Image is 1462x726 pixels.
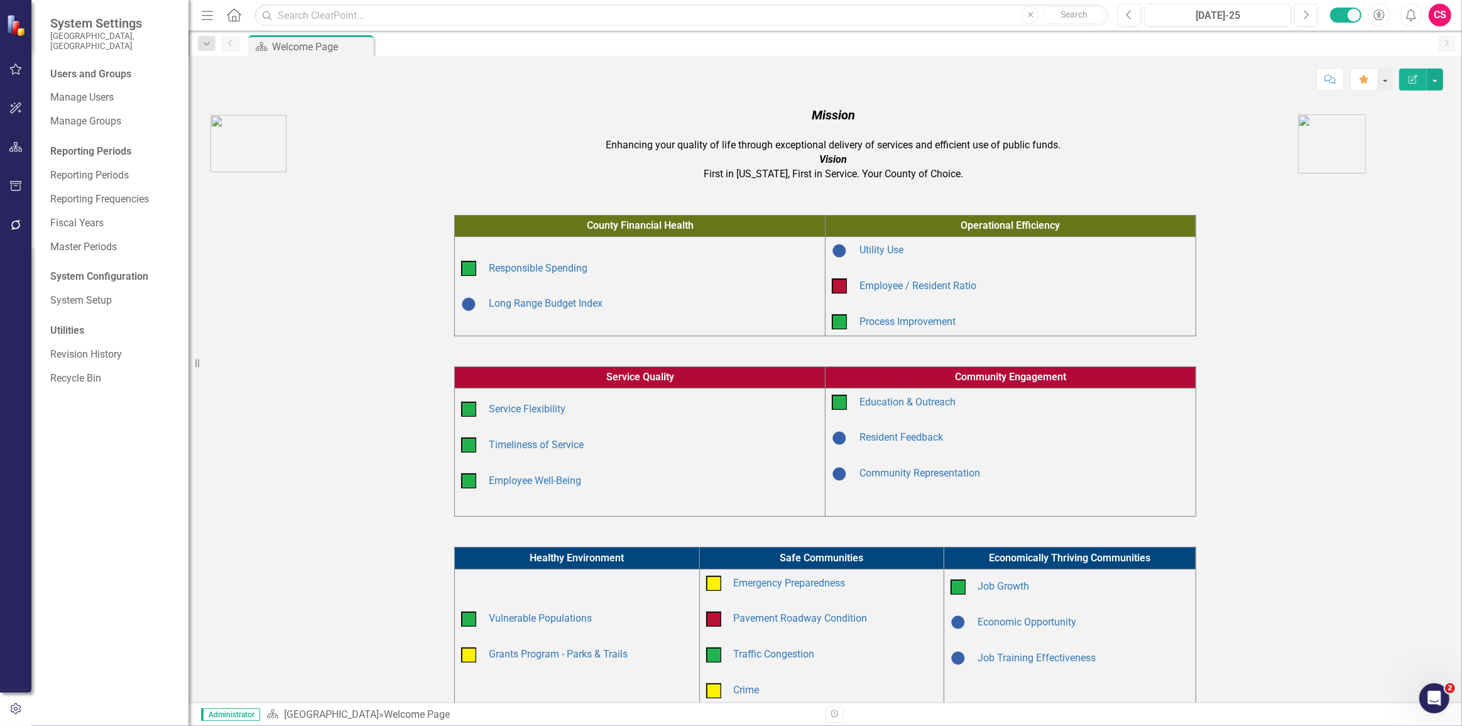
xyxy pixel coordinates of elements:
[951,651,966,666] img: Baselining
[859,244,903,256] a: Utility Use
[461,612,476,627] img: On Target
[951,580,966,595] img: On Target
[489,297,603,309] a: Long Range Budget Index
[978,652,1096,664] a: Job Training Effectiveness
[50,168,176,183] a: Reporting Periods
[50,31,176,52] small: [GEOGRAPHIC_DATA], [GEOGRAPHIC_DATA]
[859,467,980,479] a: Community Representation
[1149,8,1287,23] div: [DATE]-25
[1145,4,1291,26] button: [DATE]-25
[461,647,476,663] img: Caution
[1061,9,1088,19] span: Search
[50,145,176,159] div: Reporting Periods
[955,371,1066,383] span: Community Engagement
[50,348,176,362] a: Revision History
[461,437,476,453] img: On Target
[978,580,1030,592] a: Job Growth
[489,403,565,415] a: Service Flexibility
[50,240,176,255] a: Master Periods
[254,4,1108,26] input: Search ClearPoint...
[489,612,592,624] a: Vulnerable Populations
[1419,683,1449,713] iframe: Intercom live chat
[50,324,176,338] div: Utilities
[832,431,847,446] img: Baselining
[706,683,721,698] img: Caution
[832,466,847,481] img: Baselining
[734,577,846,589] a: Emergency Preparedness
[587,219,694,231] span: County Financial Health
[50,67,176,82] div: Users and Groups
[6,14,28,36] img: ClearPoint Strategy
[50,216,176,231] a: Fiscal Years
[1429,4,1451,26] button: CS
[859,396,956,408] a: Education & Outreach
[1298,114,1366,173] img: AA%20logo.png
[859,280,976,292] a: Employee / Resident Ratio
[461,473,476,488] img: On Target
[530,552,624,564] span: Healthy Environment
[461,261,476,276] img: On Target
[210,115,286,172] img: AC_Logo.png
[978,616,1077,628] a: Economic Opportunity
[461,402,476,417] img: On Target
[50,294,176,308] a: System Setup
[50,114,176,129] a: Manage Groups
[832,278,847,294] img: Below Plan
[489,262,587,274] a: Responsible Spending
[734,612,868,624] a: Pavement Roadway Condition
[832,395,847,410] img: On Target
[734,684,760,696] a: Crime
[819,153,847,165] em: Vision
[284,708,379,720] a: [GEOGRAPHIC_DATA]
[859,316,956,327] a: Process Improvement
[1042,6,1105,24] button: Search
[734,648,815,660] a: Traffic Congestion
[706,576,721,591] img: Caution
[384,708,450,720] div: Welcome Page
[489,648,628,660] a: Grants Program - Parks & Trails
[706,647,721,663] img: On Target
[50,16,176,31] span: System Settings
[50,371,176,386] a: Recycle Bin
[832,243,847,258] img: Baselining
[372,103,1295,185] td: Enhancing your quality of life through exceptional delivery of services and efficient use of publ...
[812,107,855,123] em: Mission
[266,708,816,722] div: »
[50,91,176,105] a: Manage Users
[489,439,584,451] a: Timeliness of Service
[859,431,943,443] a: Resident Feedback
[50,270,176,284] div: System Configuration
[201,708,260,721] span: Administrator
[961,219,1060,231] span: Operational Efficiency
[606,371,674,383] span: Service Quality
[461,297,476,312] img: Baselining
[706,612,721,627] img: Below Plan
[1445,683,1455,693] span: 2
[489,475,581,487] a: Employee Well-Being
[272,39,371,55] div: Welcome Page
[50,192,176,207] a: Reporting Frequencies
[989,552,1150,564] span: Economically Thriving Communities
[780,552,863,564] span: Safe Communities
[951,615,966,630] img: Baselining
[832,314,847,329] img: On Target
